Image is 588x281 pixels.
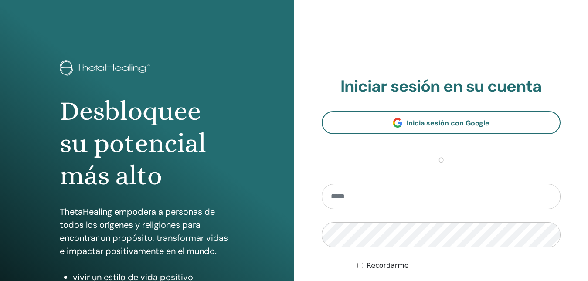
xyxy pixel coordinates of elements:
h1: Desbloquee su potencial más alto [60,95,234,192]
span: Inicia sesión con Google [407,118,489,128]
span: o [434,155,448,166]
a: Inicia sesión con Google [322,111,561,134]
div: Mantenerme autenticado indefinidamente o hasta cerrar la sesión manualmente [357,261,561,271]
p: ThetaHealing empodera a personas de todos los orígenes y religiones para encontrar un propósito, ... [60,205,234,257]
h2: Iniciar sesión en su cuenta [322,77,561,97]
label: Recordarme [367,261,409,271]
